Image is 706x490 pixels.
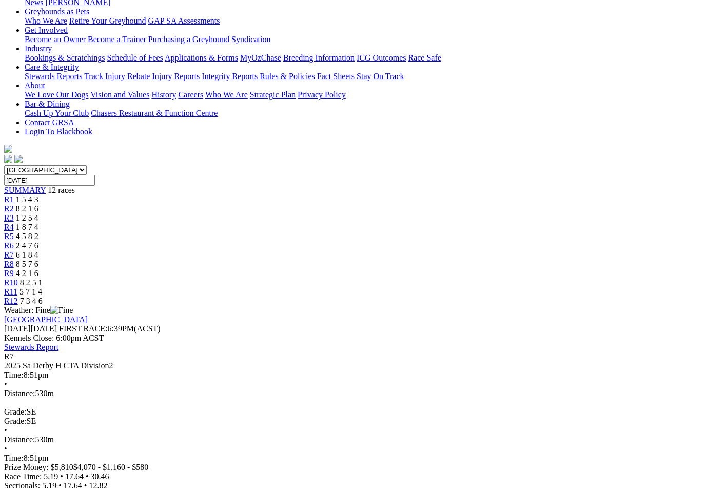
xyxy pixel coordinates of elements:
div: 8:51pm [4,454,702,463]
span: 12.82 [89,481,107,490]
a: R1 [4,195,14,204]
img: facebook.svg [4,155,12,163]
a: Who We Are [25,16,67,25]
a: Cash Up Your Club [25,109,89,117]
a: Privacy Policy [298,90,346,99]
a: Injury Reports [152,72,200,81]
img: logo-grsa-white.png [4,145,12,153]
a: Retire Your Greyhound [69,16,146,25]
a: Integrity Reports [202,72,258,81]
a: Breeding Information [283,53,355,62]
a: We Love Our Dogs [25,90,88,99]
a: R7 [4,250,14,259]
span: 5.19 [44,472,58,481]
span: 5.19 [42,481,56,490]
span: [DATE] [4,324,57,333]
a: Care & Integrity [25,63,79,71]
span: Distance: [4,389,35,398]
span: • [86,472,89,481]
img: Fine [50,306,73,315]
div: 8:51pm [4,370,702,380]
span: 17.64 [64,481,82,490]
span: • [84,481,87,490]
a: Careers [178,90,203,99]
span: Weather: Fine [4,306,73,315]
div: Kennels Close: 6:00pm ACST [4,334,702,343]
span: R6 [4,241,14,250]
a: Become a Trainer [88,35,146,44]
a: R4 [4,223,14,231]
a: Industry [25,44,52,53]
a: R3 [4,213,14,222]
div: Get Involved [25,35,702,44]
a: ICG Outcomes [357,53,406,62]
span: R11 [4,287,17,296]
span: 5 7 1 4 [19,287,42,296]
a: R5 [4,232,14,241]
span: $4,070 - $1,160 - $580 [73,463,149,472]
span: Time: [4,454,24,462]
a: Strategic Plan [250,90,296,99]
a: R8 [4,260,14,268]
div: Industry [25,53,702,63]
span: 2 4 7 6 [16,241,38,250]
div: 2025 Sa Derby H CTA Division2 [4,361,702,370]
a: Rules & Policies [260,72,315,81]
input: Select date [4,175,95,186]
div: About [25,90,702,100]
a: Who We Are [205,90,248,99]
a: R9 [4,269,14,278]
span: 8 2 1 6 [16,204,38,213]
span: 6:39PM(ACST) [59,324,161,333]
a: R12 [4,297,18,305]
a: Applications & Forms [165,53,238,62]
a: Stewards Report [4,343,58,351]
span: 7 3 4 6 [20,297,43,305]
div: Care & Integrity [25,72,702,81]
a: GAP SA Assessments [148,16,220,25]
div: 530m [4,435,702,444]
span: Grade: [4,407,27,416]
a: Purchasing a Greyhound [148,35,229,44]
a: Syndication [231,35,270,44]
a: Chasers Restaurant & Function Centre [91,109,218,117]
a: Greyhounds as Pets [25,7,89,16]
span: FIRST RACE: [59,324,107,333]
span: • [60,472,63,481]
a: About [25,81,45,90]
a: Track Injury Rebate [84,72,150,81]
span: • [4,426,7,435]
a: History [151,90,176,99]
div: 530m [4,389,702,398]
span: 4 2 1 6 [16,269,38,278]
a: Schedule of Fees [107,53,163,62]
a: Get Involved [25,26,68,34]
span: Sectionals: [4,481,40,490]
img: twitter.svg [14,155,23,163]
span: • [4,444,7,453]
a: R2 [4,204,14,213]
span: 1 5 4 3 [16,195,38,204]
span: 30.46 [91,472,109,481]
span: 12 races [48,186,75,194]
span: Race Time: [4,472,42,481]
a: MyOzChase [240,53,281,62]
a: Stay On Track [357,72,404,81]
span: 8 2 5 1 [20,278,43,287]
a: Become an Owner [25,35,86,44]
a: Fact Sheets [317,72,355,81]
span: 8 5 7 6 [16,260,38,268]
a: [GEOGRAPHIC_DATA] [4,315,88,324]
div: SE [4,417,702,426]
span: 1 8 7 4 [16,223,38,231]
a: Contact GRSA [25,118,74,127]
